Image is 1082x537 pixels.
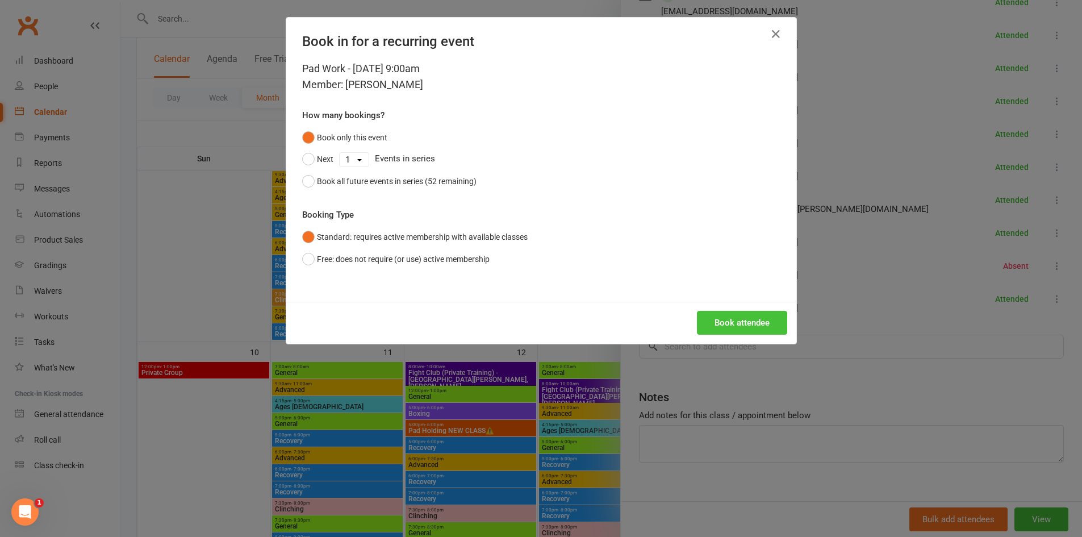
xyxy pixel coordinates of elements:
[302,148,780,170] div: Events in series
[767,25,785,43] button: Close
[35,498,44,507] span: 1
[302,226,528,248] button: Standard: requires active membership with available classes
[317,175,477,188] div: Book all future events in series (52 remaining)
[302,61,780,93] div: Pad Work - [DATE] 9:00am Member: [PERSON_NAME]
[302,208,354,222] label: Booking Type
[302,34,780,49] h4: Book in for a recurring event
[302,248,490,270] button: Free: does not require (or use) active membership
[302,109,385,122] label: How many bookings?
[11,498,39,526] iframe: Intercom live chat
[302,148,333,170] button: Next
[302,170,477,192] button: Book all future events in series (52 remaining)
[302,127,387,148] button: Book only this event
[697,311,787,335] button: Book attendee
